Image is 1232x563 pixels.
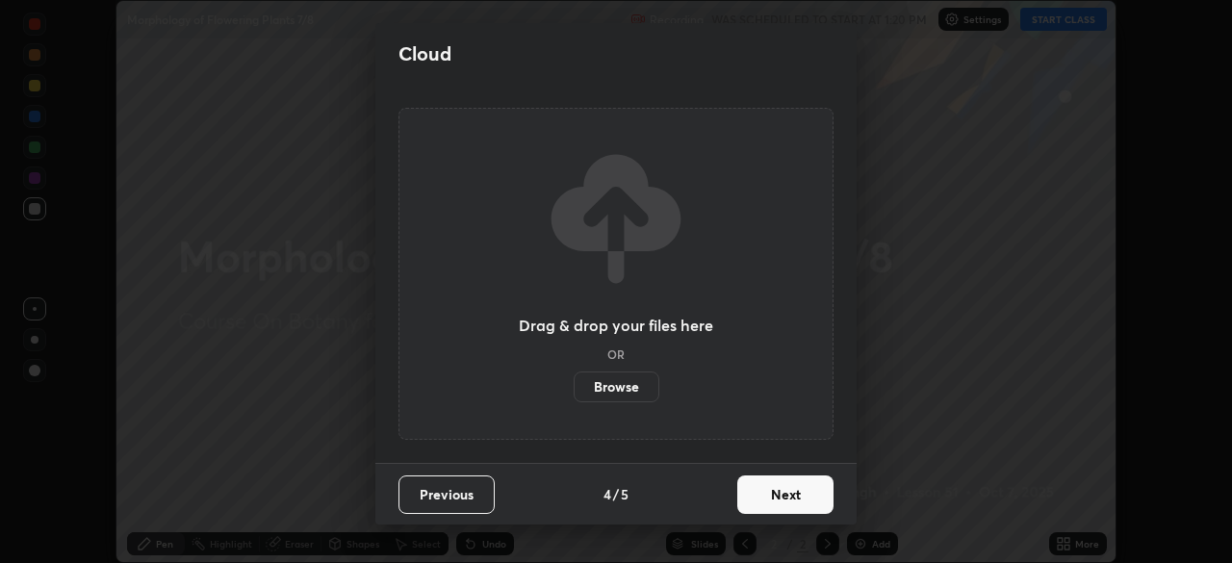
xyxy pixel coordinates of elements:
[607,348,625,360] h5: OR
[613,484,619,504] h4: /
[398,475,495,514] button: Previous
[519,318,713,333] h3: Drag & drop your files here
[737,475,834,514] button: Next
[398,41,451,66] h2: Cloud
[603,484,611,504] h4: 4
[621,484,629,504] h4: 5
